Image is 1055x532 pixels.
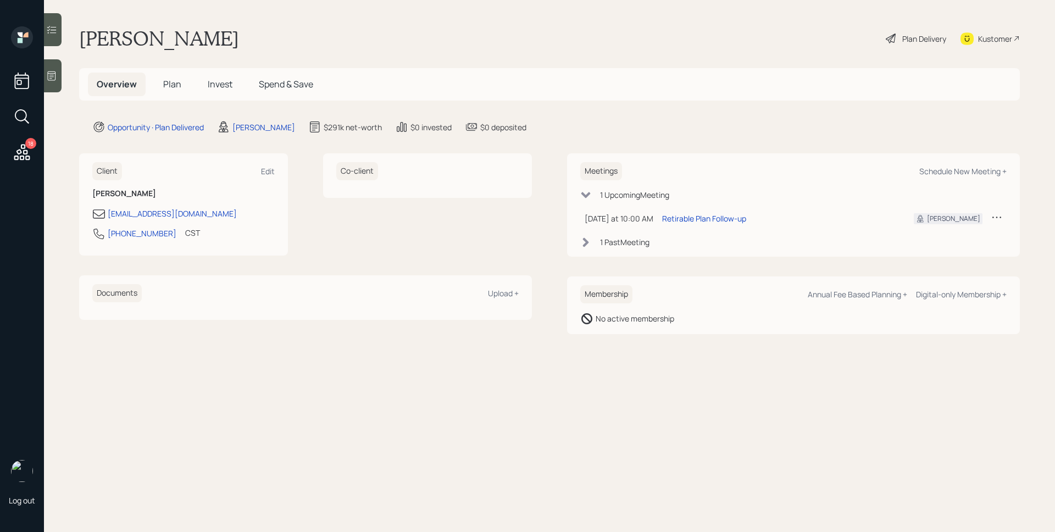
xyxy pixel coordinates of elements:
div: Log out [9,495,35,506]
div: Upload + [488,288,519,298]
h6: Membership [580,285,632,303]
div: $291k net-worth [324,121,382,133]
h1: [PERSON_NAME] [79,26,239,51]
div: 1 Past Meeting [600,236,649,248]
div: [PERSON_NAME] [927,214,980,224]
h6: [PERSON_NAME] [92,189,275,198]
span: Plan [163,78,181,90]
div: Retirable Plan Follow-up [662,213,746,224]
div: Plan Delivery [902,33,946,45]
div: Annual Fee Based Planning + [808,289,907,300]
span: Invest [208,78,232,90]
img: james-distasi-headshot.png [11,460,33,482]
h6: Documents [92,284,142,302]
div: $0 deposited [480,121,526,133]
div: [PERSON_NAME] [232,121,295,133]
div: Digital-only Membership + [916,289,1007,300]
div: 18 [25,138,36,149]
h6: Meetings [580,162,622,180]
div: [DATE] at 10:00 AM [585,213,653,224]
div: [PHONE_NUMBER] [108,228,176,239]
div: CST [185,227,200,239]
h6: Client [92,162,122,180]
div: Opportunity · Plan Delivered [108,121,204,133]
div: Edit [261,166,275,176]
div: No active membership [596,313,674,324]
h6: Co-client [336,162,378,180]
span: Spend & Save [259,78,313,90]
div: $0 invested [410,121,452,133]
div: Schedule New Meeting + [919,166,1007,176]
div: 1 Upcoming Meeting [600,189,669,201]
div: Kustomer [978,33,1012,45]
span: Overview [97,78,137,90]
div: [EMAIL_ADDRESS][DOMAIN_NAME] [108,208,237,219]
